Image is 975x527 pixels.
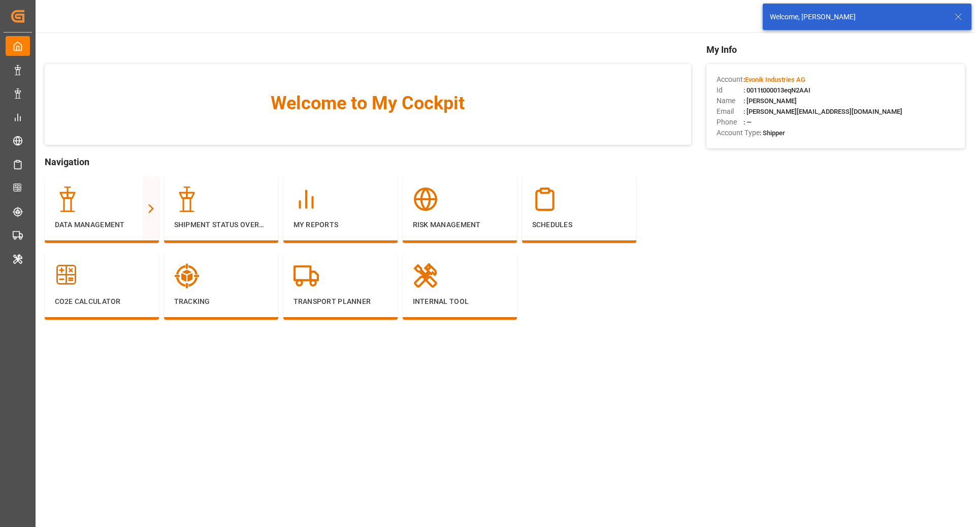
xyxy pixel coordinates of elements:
span: : Shipper [760,129,785,137]
span: Phone [717,117,743,128]
span: My Info [706,43,965,56]
span: Welcome to My Cockpit [65,89,671,117]
span: : [PERSON_NAME][EMAIL_ADDRESS][DOMAIN_NAME] [743,108,902,115]
p: Transport Planner [294,296,387,307]
span: : — [743,118,752,126]
div: Welcome, [PERSON_NAME] [770,12,945,22]
span: Id [717,85,743,96]
p: Data Management [55,220,149,230]
span: Evonik Industries AG [745,76,805,83]
span: : [PERSON_NAME] [743,97,797,105]
p: Internal Tool [413,296,507,307]
span: Name [717,96,743,106]
span: Email [717,106,743,117]
span: Account Type [717,128,760,138]
p: Schedules [532,220,626,230]
span: : [743,76,805,83]
p: My Reports [294,220,387,230]
p: CO2e Calculator [55,296,149,307]
p: Tracking [174,296,268,307]
p: Risk Management [413,220,507,230]
span: Account [717,74,743,85]
span: : 0011t000013eqN2AAI [743,86,810,94]
span: Navigation [45,155,691,169]
p: Shipment Status Overview [174,220,268,230]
